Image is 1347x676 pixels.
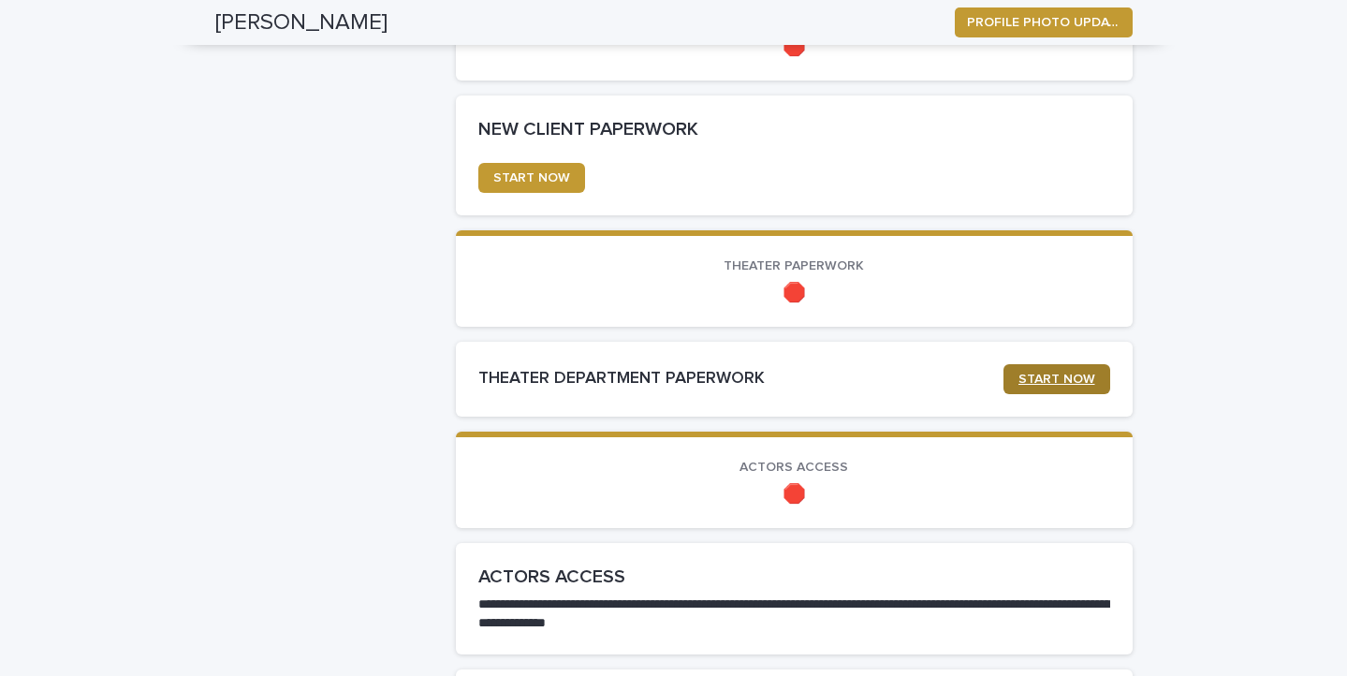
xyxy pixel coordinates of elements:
p: 🛑 [478,282,1110,304]
h2: THEATER DEPARTMENT PAPERWORK [478,369,1003,389]
p: 🛑 [478,483,1110,506]
h2: ACTORS ACCESS [478,566,1110,588]
a: START NOW [478,163,585,193]
span: ACTORS ACCESS [739,461,848,474]
span: START NOW [1018,373,1095,386]
h2: [PERSON_NAME] [215,9,388,37]
h2: NEW CLIENT PAPERWORK [478,118,1110,140]
span: THEATER PAPERWORK [724,259,864,272]
span: START NOW [493,171,570,184]
a: START NOW [1003,364,1110,394]
button: PROFILE PHOTO UPDATE [955,7,1133,37]
p: 🛑 [478,36,1110,58]
span: PROFILE PHOTO UPDATE [967,13,1120,32]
